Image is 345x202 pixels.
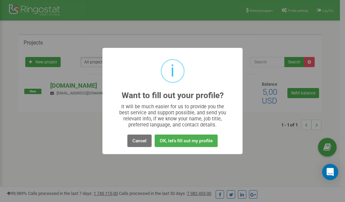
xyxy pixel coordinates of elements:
[116,104,229,128] div: It will be much easier for us to provide you the best service and support possible, and send you ...
[170,60,175,82] div: i
[155,135,218,147] button: OK, let's fill out my profile
[122,91,224,100] h2: Want to fill out your profile?
[322,164,338,180] div: Open Intercom Messenger
[127,135,152,147] button: Cancel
